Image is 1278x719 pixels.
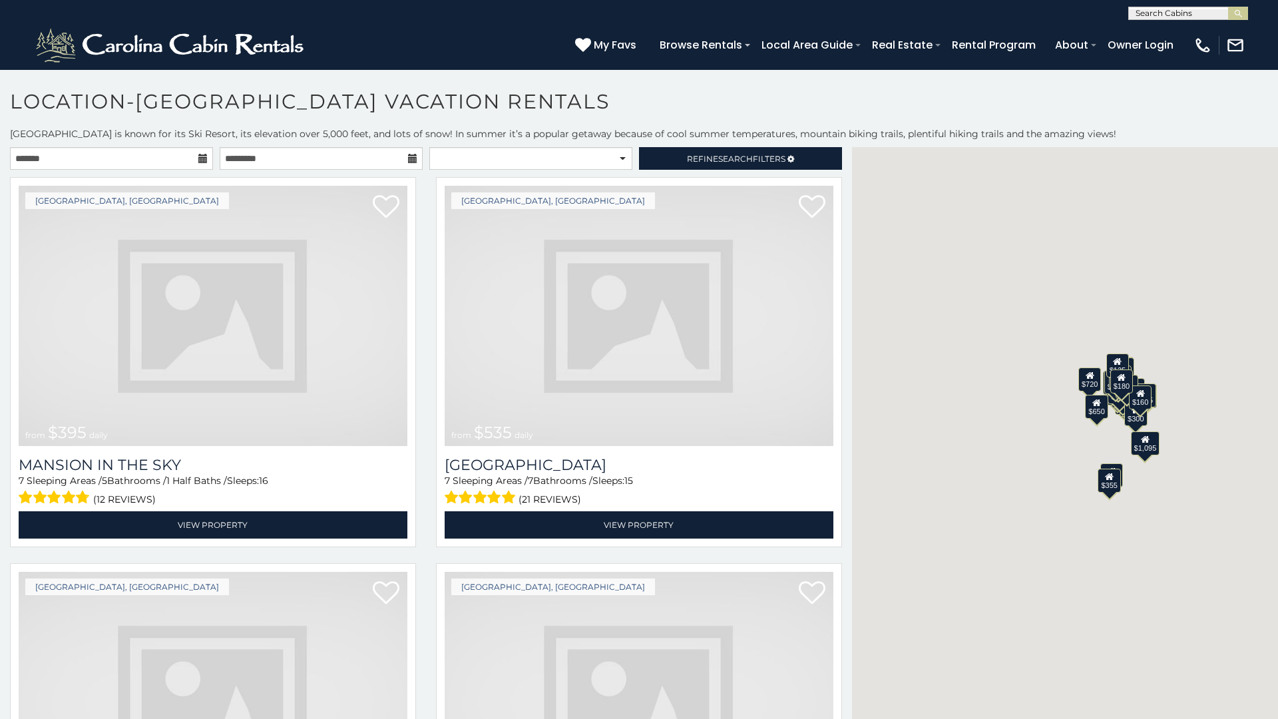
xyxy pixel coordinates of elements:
[1129,385,1152,409] div: $160
[451,430,471,440] span: from
[19,186,407,446] img: dummy-image.jpg
[89,430,108,440] span: daily
[451,192,655,209] a: [GEOGRAPHIC_DATA], [GEOGRAPHIC_DATA]
[755,33,859,57] a: Local Area Guide
[515,430,533,440] span: daily
[445,186,833,446] a: from $535 daily
[1078,367,1101,391] div: $720
[1193,36,1212,55] img: phone-regular-white.png
[166,475,227,487] span: 1 Half Baths /
[1226,36,1245,55] img: mail-regular-white.png
[653,33,749,57] a: Browse Rentals
[259,475,268,487] span: 16
[373,580,399,608] a: Add to favorites
[373,194,399,222] a: Add to favorites
[865,33,939,57] a: Real Estate
[1116,375,1138,399] div: $270
[445,456,833,474] a: [GEOGRAPHIC_DATA]
[445,186,833,446] img: dummy-image.jpg
[1112,383,1134,407] div: $545
[1103,371,1126,395] div: $425
[474,423,512,442] span: $535
[687,154,785,164] span: Refine Filters
[19,456,407,474] a: Mansion In The Sky
[445,456,833,474] h3: Southern Star Lodge
[1104,369,1127,393] div: $425
[575,37,640,54] a: My Favs
[1108,380,1130,404] div: $300
[19,474,407,508] div: Sleeping Areas / Bathrooms / Sleeps:
[25,430,45,440] span: from
[799,194,825,222] a: Add to favorites
[1100,463,1123,487] div: $225
[33,25,310,65] img: White-1-2.png
[1098,468,1120,492] div: $355
[19,186,407,446] a: from $395 daily
[25,192,229,209] a: [GEOGRAPHIC_DATA], [GEOGRAPHIC_DATA]
[19,475,24,487] span: 7
[93,491,156,508] span: (12 reviews)
[624,475,633,487] span: 15
[445,475,450,487] span: 7
[25,579,229,595] a: [GEOGRAPHIC_DATA], [GEOGRAPHIC_DATA]
[1124,402,1147,426] div: $300
[1110,369,1133,393] div: $180
[594,37,636,53] span: My Favs
[102,475,107,487] span: 5
[718,154,753,164] span: Search
[1085,395,1108,419] div: $650
[1101,33,1180,57] a: Owner Login
[1048,33,1095,57] a: About
[445,474,833,508] div: Sleeping Areas / Bathrooms / Sleeps:
[799,580,825,608] a: Add to favorites
[1134,383,1156,407] div: $435
[1106,353,1129,377] div: $125
[945,33,1042,57] a: Rental Program
[639,147,842,170] a: RefineSearchFilters
[1131,431,1160,455] div: $1,095
[48,423,87,442] span: $395
[19,511,407,539] a: View Property
[519,491,581,508] span: (21 reviews)
[445,511,833,539] a: View Property
[451,579,655,595] a: [GEOGRAPHIC_DATA], [GEOGRAPHIC_DATA]
[1111,358,1134,381] div: $265
[528,475,533,487] span: 7
[1134,383,1156,407] div: $430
